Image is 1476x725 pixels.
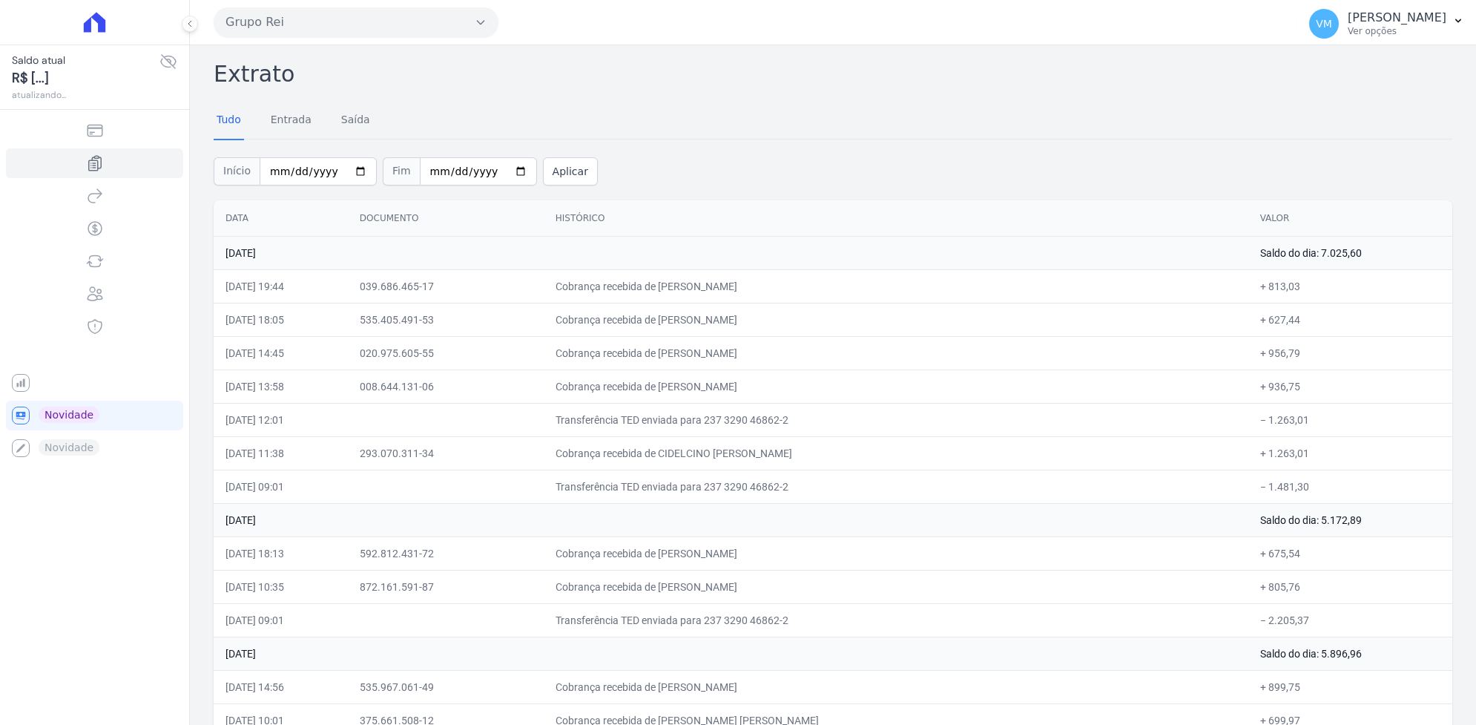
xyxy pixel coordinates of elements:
td: 020.975.605-55 [348,336,544,370]
td: Cobrança recebida de [PERSON_NAME] [544,537,1248,570]
td: [DATE] 11:38 [214,436,348,470]
td: Cobrança recebida de [PERSON_NAME] [544,269,1248,303]
td: Cobrança recebida de [PERSON_NAME] [544,370,1248,403]
td: 535.967.061-49 [348,670,544,703]
td: Cobrança recebida de [PERSON_NAME] [544,336,1248,370]
td: 592.812.431-72 [348,537,544,570]
td: + 805,76 [1248,570,1452,603]
th: Valor [1248,200,1452,237]
span: Fim [383,157,420,186]
button: Aplicar [543,157,598,186]
td: [DATE] [214,503,1248,537]
a: Saída [338,102,373,140]
td: [DATE] 18:05 [214,303,348,336]
a: Novidade [6,401,183,430]
td: [DATE] 09:01 [214,603,348,637]
span: atualizando... [12,88,159,102]
td: [DATE] 14:45 [214,336,348,370]
td: + 1.263,01 [1248,436,1452,470]
td: Cobrança recebida de [PERSON_NAME] [544,303,1248,336]
td: [DATE] 18:13 [214,537,348,570]
td: − 2.205,37 [1248,603,1452,637]
td: Saldo do dia: 5.172,89 [1248,503,1452,537]
th: Histórico [544,200,1248,237]
td: + 627,44 [1248,303,1452,336]
td: Transferência TED enviada para 237 3290 46862-2 [544,403,1248,436]
span: Novidade [39,407,99,423]
td: [DATE] 14:56 [214,670,348,703]
td: [DATE] 19:44 [214,269,348,303]
td: 293.070.311-34 [348,436,544,470]
h2: Extrato [214,57,1452,91]
th: Data [214,200,348,237]
nav: Sidebar [12,116,177,463]
td: Cobrança recebida de [PERSON_NAME] [544,570,1248,603]
td: [DATE] 09:01 [214,470,348,503]
button: Grupo Rei [214,7,498,37]
th: Documento [348,200,544,237]
td: 535.405.491-53 [348,303,544,336]
td: Cobrança recebida de [PERSON_NAME] [544,670,1248,703]
td: Transferência TED enviada para 237 3290 46862-2 [544,603,1248,637]
td: 039.686.465-17 [348,269,544,303]
button: VM [PERSON_NAME] Ver opções [1297,3,1476,45]
td: 872.161.591-87 [348,570,544,603]
td: [DATE] 10:35 [214,570,348,603]
td: [DATE] [214,637,1248,670]
span: Saldo atual [12,53,159,68]
a: Entrada [268,102,314,140]
p: [PERSON_NAME] [1348,10,1446,25]
td: [DATE] [214,236,1248,269]
a: Tudo [214,102,244,140]
span: VM [1316,19,1332,29]
td: Transferência TED enviada para 237 3290 46862-2 [544,470,1248,503]
span: Início [214,157,260,186]
td: + 899,75 [1248,670,1452,703]
td: + 956,79 [1248,336,1452,370]
p: Ver opções [1348,25,1446,37]
td: + 936,75 [1248,370,1452,403]
td: − 1.481,30 [1248,470,1452,503]
td: + 813,03 [1248,269,1452,303]
td: [DATE] 12:01 [214,403,348,436]
td: Saldo do dia: 5.896,96 [1248,637,1452,670]
td: Cobrança recebida de CIDELCINO [PERSON_NAME] [544,436,1248,470]
td: + 675,54 [1248,537,1452,570]
td: 008.644.131-06 [348,370,544,403]
td: − 1.263,01 [1248,403,1452,436]
td: [DATE] 13:58 [214,370,348,403]
td: Saldo do dia: 7.025,60 [1248,236,1452,269]
span: R$ [...] [12,68,159,88]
